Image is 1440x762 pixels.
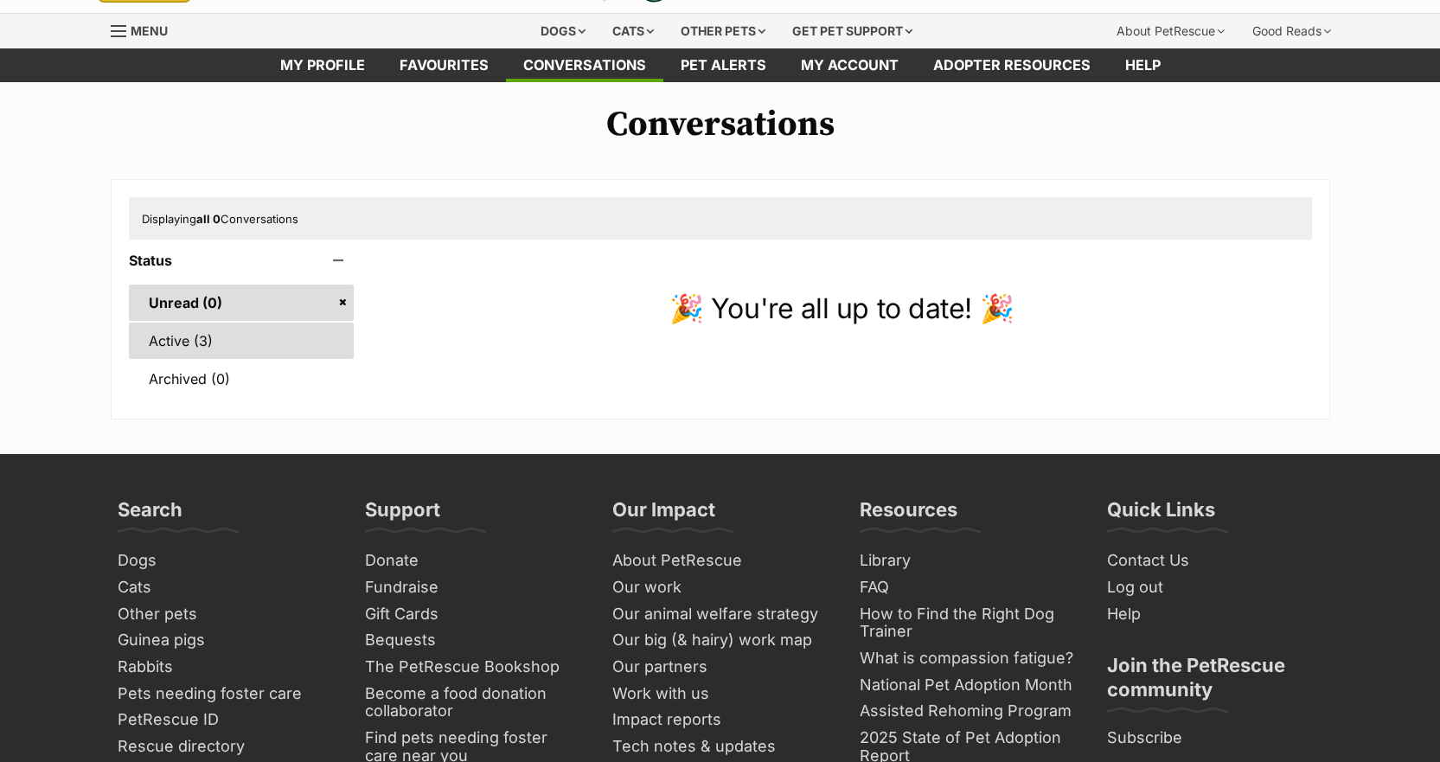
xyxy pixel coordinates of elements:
[111,547,341,574] a: Dogs
[358,574,588,601] a: Fundraise
[605,627,835,654] a: Our big (& hairy) work map
[111,654,341,681] a: Rabbits
[605,547,835,574] a: About PetRescue
[853,645,1083,672] a: What is compassion fatigue?
[780,14,925,48] div: Get pet support
[605,574,835,601] a: Our work
[129,323,355,359] a: Active (3)
[1100,574,1330,601] a: Log out
[605,707,835,733] a: Impact reports
[111,707,341,733] a: PetRescue ID
[382,48,506,82] a: Favourites
[853,698,1083,725] a: Assisted Rehoming Program
[1240,14,1343,48] div: Good Reads
[600,14,666,48] div: Cats
[1104,14,1237,48] div: About PetRescue
[111,733,341,760] a: Rescue directory
[111,601,341,628] a: Other pets
[1107,653,1323,712] h3: Join the PetRescue community
[371,288,1311,330] p: 🎉 You're all up to date! 🎉
[129,361,355,397] a: Archived (0)
[358,627,588,654] a: Bequests
[669,14,778,48] div: Other pets
[118,497,182,532] h3: Search
[1100,725,1330,752] a: Subscribe
[263,48,382,82] a: My profile
[358,681,588,725] a: Become a food donation collaborator
[853,672,1083,699] a: National Pet Adoption Month
[853,547,1083,574] a: Library
[1108,48,1178,82] a: Help
[605,601,835,628] a: Our animal welfare strategy
[605,681,835,708] a: Work with us
[1100,601,1330,628] a: Help
[358,654,588,681] a: The PetRescue Bookshop
[111,681,341,708] a: Pets needing foster care
[506,48,663,82] a: conversations
[358,601,588,628] a: Gift Cards
[605,654,835,681] a: Our partners
[142,212,298,226] span: Displaying Conversations
[784,48,916,82] a: My account
[916,48,1108,82] a: Adopter resources
[111,574,341,601] a: Cats
[365,497,440,532] h3: Support
[111,14,180,45] a: Menu
[358,547,588,574] a: Donate
[528,14,598,48] div: Dogs
[131,23,168,38] span: Menu
[196,212,221,226] strong: all 0
[853,574,1083,601] a: FAQ
[860,497,957,532] h3: Resources
[663,48,784,82] a: Pet alerts
[129,253,355,268] header: Status
[605,733,835,760] a: Tech notes & updates
[1100,547,1330,574] a: Contact Us
[853,601,1083,645] a: How to Find the Right Dog Trainer
[1107,497,1215,532] h3: Quick Links
[129,285,355,321] a: Unread (0)
[111,627,341,654] a: Guinea pigs
[612,497,715,532] h3: Our Impact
